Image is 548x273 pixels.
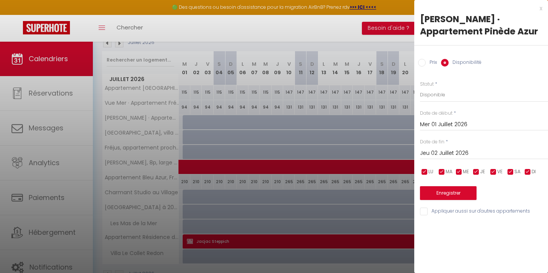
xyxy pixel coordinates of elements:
label: Prix [426,59,437,67]
label: Disponibilité [449,59,482,67]
div: [PERSON_NAME] · Appartement Pinède Azur [420,13,542,37]
button: Enregistrer [420,186,477,200]
label: Date de fin [420,138,444,146]
label: Statut [420,81,434,88]
span: JE [480,168,485,175]
span: MA [446,168,452,175]
span: VE [497,168,503,175]
span: ME [463,168,469,175]
span: LU [428,168,433,175]
span: SA [514,168,520,175]
div: x [414,4,542,13]
span: DI [532,168,536,175]
label: Date de début [420,110,452,117]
